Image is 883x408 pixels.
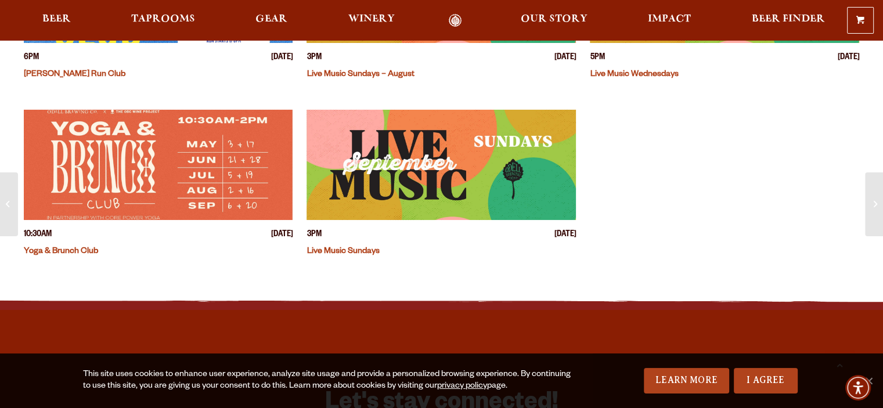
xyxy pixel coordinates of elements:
[751,15,824,24] span: Beer Finder
[307,247,379,257] a: Live Music Sundays
[644,368,729,393] a: Learn More
[271,229,293,241] span: [DATE]
[590,70,678,80] a: Live Music Wednesdays
[24,52,39,64] span: 6PM
[825,350,854,379] a: Scroll to top
[124,14,203,27] a: Taprooms
[83,369,578,392] div: This site uses cookies to enhance user experience, analyze site usage and provide a personalized ...
[307,52,321,64] span: 3PM
[35,14,78,27] a: Beer
[554,229,576,241] span: [DATE]
[307,70,414,80] a: Live Music Sundays – August
[513,14,595,27] a: Our Story
[271,52,293,64] span: [DATE]
[307,229,321,241] span: 3PM
[348,15,395,24] span: Winery
[131,15,195,24] span: Taprooms
[521,15,588,24] span: Our Story
[837,52,859,64] span: [DATE]
[307,110,576,220] a: View event details
[24,110,293,220] a: View event details
[434,14,477,27] a: Odell Home
[42,15,71,24] span: Beer
[437,382,487,391] a: privacy policy
[341,14,402,27] a: Winery
[24,229,52,241] span: 10:30AM
[744,14,832,27] a: Beer Finder
[648,15,691,24] span: Impact
[640,14,698,27] a: Impact
[24,247,98,257] a: Yoga & Brunch Club
[845,375,871,400] div: Accessibility Menu
[24,70,125,80] a: [PERSON_NAME] Run Club
[734,368,798,393] a: I Agree
[590,52,604,64] span: 5PM
[554,52,576,64] span: [DATE]
[255,15,287,24] span: Gear
[248,14,295,27] a: Gear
